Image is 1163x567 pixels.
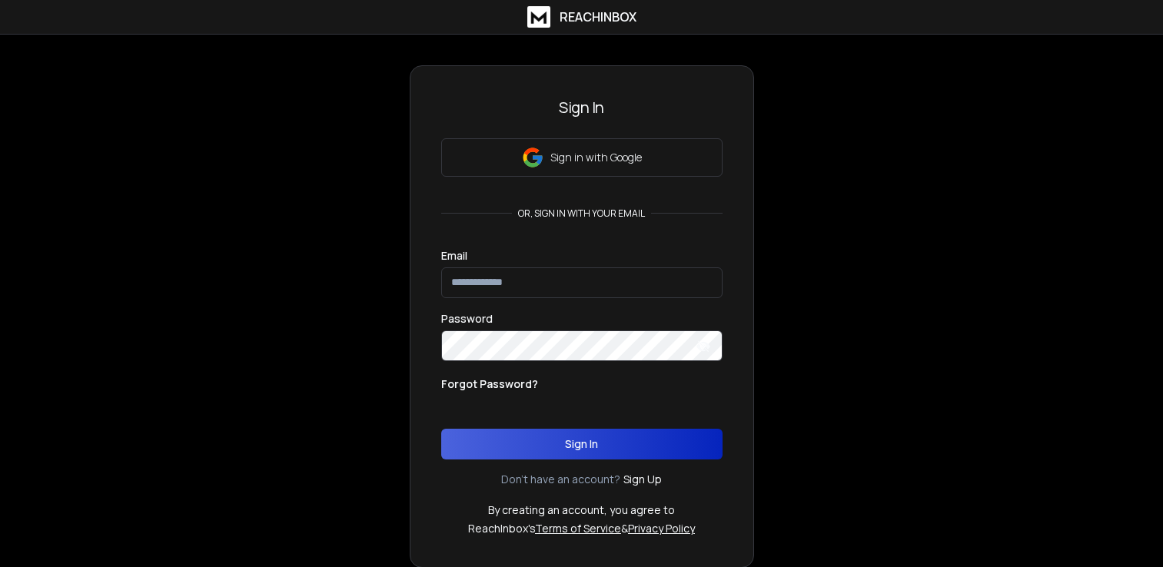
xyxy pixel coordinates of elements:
p: By creating an account, you agree to [488,502,675,518]
button: Sign in with Google [441,138,723,177]
p: ReachInbox's & [468,521,695,536]
label: Email [441,250,467,261]
button: Sign In [441,429,723,459]
h3: Sign In [441,97,723,118]
p: or, sign in with your email [512,207,651,220]
label: Password [441,313,493,324]
a: ReachInbox [527,6,636,28]
h1: ReachInbox [560,8,636,26]
a: Sign Up [623,472,662,487]
p: Sign in with Google [550,150,642,165]
a: Privacy Policy [628,521,695,535]
img: logo [527,6,550,28]
p: Don't have an account? [501,472,620,487]
p: Forgot Password? [441,376,538,392]
a: Terms of Service [535,521,621,535]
